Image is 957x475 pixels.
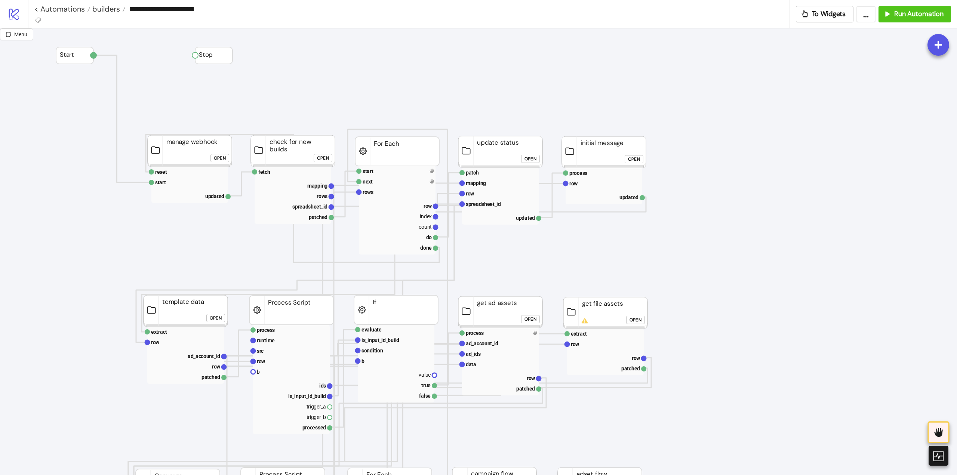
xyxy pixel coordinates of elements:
text: fetch [258,169,270,175]
div: Open [524,155,536,163]
div: Open [317,154,329,163]
text: spreadsheet_id [292,204,327,210]
div: Open [214,154,226,163]
button: Open [210,154,229,162]
text: row [424,203,432,209]
text: b [257,369,260,375]
text: extract [151,329,167,335]
text: ad_account_id [188,353,220,359]
button: Open [521,315,540,323]
text: process [569,170,587,176]
text: value [419,372,431,378]
button: Open [625,155,643,163]
button: Run Automation [878,6,951,22]
a: builders [90,5,126,13]
text: evaluate [361,327,382,333]
text: ids [319,383,326,389]
text: row [466,191,474,197]
text: patch [466,170,479,176]
button: ... [856,6,876,22]
text: row [632,355,640,361]
text: row [527,375,535,381]
span: To Widgets [812,10,846,18]
text: is_input_id_build [288,393,326,399]
text: runtime [257,337,275,343]
div: Open [524,315,536,324]
text: row [569,181,578,186]
button: Open [206,314,225,322]
div: Open [630,316,641,324]
text: data [466,361,476,367]
text: ad_ids [466,351,481,357]
text: process [257,327,275,333]
a: < Automations [34,5,90,13]
button: Open [521,155,540,163]
text: process [466,330,484,336]
text: b [361,358,364,364]
text: start [363,168,373,174]
text: index [420,213,432,219]
text: start [155,179,166,185]
span: Menu [14,31,27,37]
button: Open [626,316,645,324]
span: builders [90,4,120,14]
text: ad_account_id [466,340,498,346]
text: src [257,348,264,354]
text: row [257,358,265,364]
text: reset [155,169,167,175]
text: rows [317,193,327,199]
text: spreadsheet_id [466,201,501,207]
text: next [363,179,373,185]
span: radius-bottomright [6,32,11,37]
button: Open [314,154,332,162]
text: extract [571,331,587,337]
button: To Widgets [796,6,854,22]
text: mapping [466,180,486,186]
text: rows [363,189,373,195]
text: is_input_id_build [361,337,399,343]
text: count [419,224,432,230]
text: row [151,339,160,345]
span: Run Automation [894,10,944,18]
text: row [571,341,579,347]
text: mapping [307,183,327,189]
div: Open [210,314,222,323]
text: condition [361,348,383,354]
div: Open [628,155,640,164]
text: row [212,364,221,370]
